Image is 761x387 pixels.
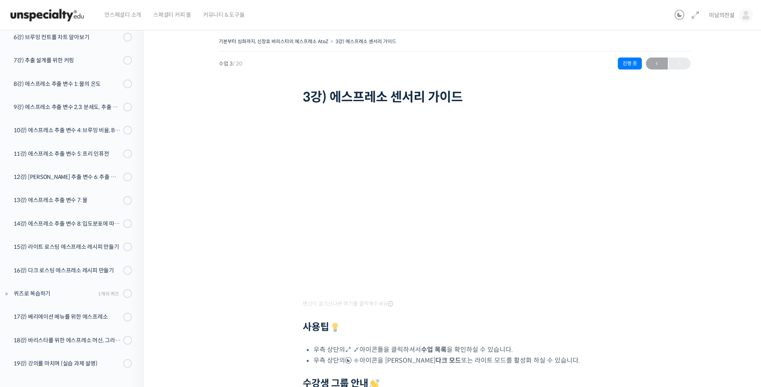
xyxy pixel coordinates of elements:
div: 11강) 에스프레소 추출 변수 5: 프리 인퓨전 [14,149,121,158]
span: 설정 [124,265,133,272]
div: 1개의 퀴즈 [98,290,119,298]
a: 3강) 에스프레소 센서리 가이드 [336,38,396,44]
div: 12강) [PERSON_NAME] 추출 변수 6: 추출 압력 [14,173,121,181]
div: 18강) 바리스타를 위한 에스프레소 머신, 그라인더 선택 가이드라인 [14,336,121,345]
div: 9강) 에스프레소 추출 변수 2,3: 분쇄도, 추출 시간 [14,103,121,111]
a: ←이전 [646,58,668,69]
div: 17강) 베리에이션 메뉴를 위한 에스프레소 [14,312,121,321]
b: 수업 목록 [421,345,447,354]
img: 💡 [330,323,340,332]
span: 대화 [73,266,83,272]
span: 미남의전설 [709,12,735,19]
div: 13강) 에스프레소 추출 변수 7: 물 [14,196,121,204]
div: 퀴즈로 복습하기 [14,289,96,298]
div: 6강) 브루잉 컨트롤 차트 알아보기 [14,33,121,42]
a: 설정 [103,253,154,273]
div: 16강) 다크 로스팅 에스프레소 레시피 만들기 [14,266,121,275]
div: 10강) 에스프레소 추출 변수 4: 브루잉 비율, Brew Ratio [14,126,121,135]
div: 15강) 라이트 로스팅 에스프레소 레시피 만들기 [14,242,121,251]
span: ← [646,58,668,69]
div: 19강) 강의를 마치며 (실습 과제 설명) [14,359,121,368]
a: 기본부터 심화까지, 신창호 바리스타의 에스프레소 AtoZ [219,38,328,44]
span: / 20 [233,60,242,67]
a: 대화 [53,253,103,273]
strong: 사용팁 [303,321,341,333]
div: 14강) 에스프레소 추출 변수 8: 입도분포에 따른 향미 변화 [14,219,121,228]
h1: 3강) 에스프레소 센서리 가이드 [303,89,607,105]
span: 수업 3 [219,61,242,66]
div: 8강) 에스프레소 추출 변수 1: 물의 온도 [14,79,121,88]
li: 우측 상단의 아이콘을 [PERSON_NAME] 또는 라이트 모드를 활성화 하실 수 있습니다. [314,355,607,366]
span: 홈 [25,265,30,272]
div: 진행 중 [618,58,642,69]
div: 7강) 추출 설계를 위한 커핑 [14,56,121,65]
a: 홈 [2,253,53,273]
li: 우측 상단의 아이콘들을 클릭하셔서 을 확인하실 수 있습니다. [314,344,607,355]
b: 다크 모드 [435,356,461,365]
span: 영상이 끊기신다면 여기를 클릭해주세요 [303,301,393,307]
